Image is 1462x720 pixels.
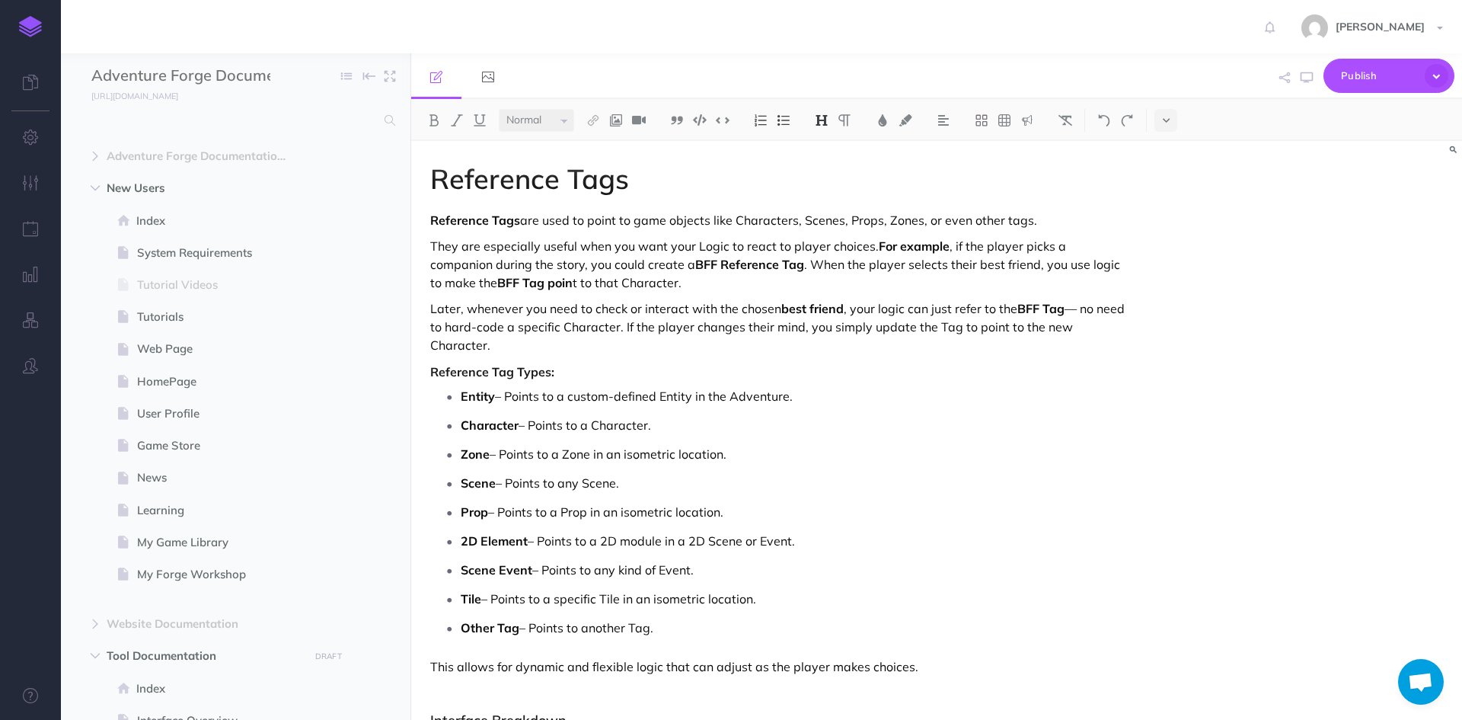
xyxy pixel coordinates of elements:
[137,276,319,294] span: Tutorial Videos
[461,475,496,491] strong: Scene
[1301,14,1328,41] img: 9910532b2b8270dca1d210191cc821d0.jpg
[461,533,528,549] strong: 2D Element
[461,418,519,433] strong: Character
[461,591,481,606] strong: Tile
[815,114,828,126] img: Headings dropdown button
[1323,59,1454,93] button: Publish
[461,446,490,462] strong: Zone
[461,558,1128,581] p: – Points to any kind of Event.
[137,437,319,455] span: Game Store
[430,658,1128,676] p: This allows for dynamic and flexible logic that can adjust as the player makes choices.
[137,565,319,584] span: My Forge Workshop
[137,340,319,358] span: Web Page
[461,562,532,578] strong: Scene Event
[461,501,1128,523] p: – Points to a Prop in an isometric location.
[695,257,717,272] strong: BFF
[461,620,519,635] strong: Other Tag
[461,389,495,404] strong: Entity
[1341,64,1417,88] span: Publish
[461,385,1128,408] p: – Points to a custom-defined Entity in the Adventure.
[461,472,1128,494] p: – Points to any Scene.
[137,501,319,520] span: Learning
[137,405,319,423] span: User Profile
[1328,20,1432,34] span: [PERSON_NAME]
[461,616,1128,639] p: – Points to another Tag.
[430,164,1128,194] h1: Reference Tags
[450,114,464,126] img: Italic button
[1097,114,1111,126] img: Undo
[315,651,342,661] small: DRAFT
[473,114,487,126] img: Underline button
[19,16,42,37] img: logo-mark.svg
[1398,659,1444,705] div: Chat abierto
[777,114,790,126] img: Unordered list button
[430,213,520,228] strong: Reference Tags
[716,114,729,126] img: Inline code button
[461,443,1128,466] p: – Points to a Zone in an isometric location.
[430,364,554,379] strong: Reference Tag Types:
[497,275,573,290] strong: BFF Tag poin
[430,211,1128,229] p: are used to point to game objects like Characters, Scenes, Props, Zones, or even other tags.
[937,114,950,126] img: Alignment dropdown menu button
[137,308,319,326] span: Tutorials
[1120,114,1134,126] img: Redo
[632,114,646,126] img: Add video button
[107,179,300,197] span: New Users
[693,114,707,126] img: Code block button
[899,114,912,126] img: Text background color button
[461,530,1128,552] p: – Points to a 2D module in a 2D Scene or Event.
[91,65,270,88] input: Documentation Name
[137,469,319,487] span: News
[461,504,488,520] strong: Prop
[586,114,600,126] img: Link button
[1017,301,1065,316] strong: BFF Tag
[609,114,623,126] img: Add image button
[781,301,844,316] strong: best friend
[998,114,1011,126] img: Create table button
[1058,114,1072,126] img: Clear styles button
[137,533,319,552] span: My Game Library
[91,91,178,101] small: [URL][DOMAIN_NAME]
[136,680,319,698] span: Index
[430,299,1128,354] p: Later, whenever you need to check or interact with the chosen , your logic can just refer to the ...
[838,114,851,126] img: Paragraph button
[427,114,441,126] img: Bold button
[670,114,684,126] img: Blockquote button
[107,147,300,165] span: Adventure Forge Documentation (Duplicate)
[107,615,300,633] span: Website Documentation
[430,237,1128,292] p: They are especially useful when you want your Logic to react to player choices. , if the player p...
[309,648,347,665] button: DRAFT
[61,88,193,103] a: [URL][DOMAIN_NAME]
[136,212,319,230] span: Index
[137,373,319,391] span: HomePage
[754,114,768,126] img: Ordered list button
[107,647,300,665] span: Tool Documentation
[461,414,1128,437] p: – Points to a Character.
[720,257,804,272] strong: Reference Tag
[137,244,319,262] span: System Requirements
[91,107,375,134] input: Search
[876,114,889,126] img: Text color button
[461,587,1128,610] p: – Points to a specific Tile in an isometric location.
[879,238,950,254] strong: For example
[1020,114,1034,126] img: Callout dropdown menu button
